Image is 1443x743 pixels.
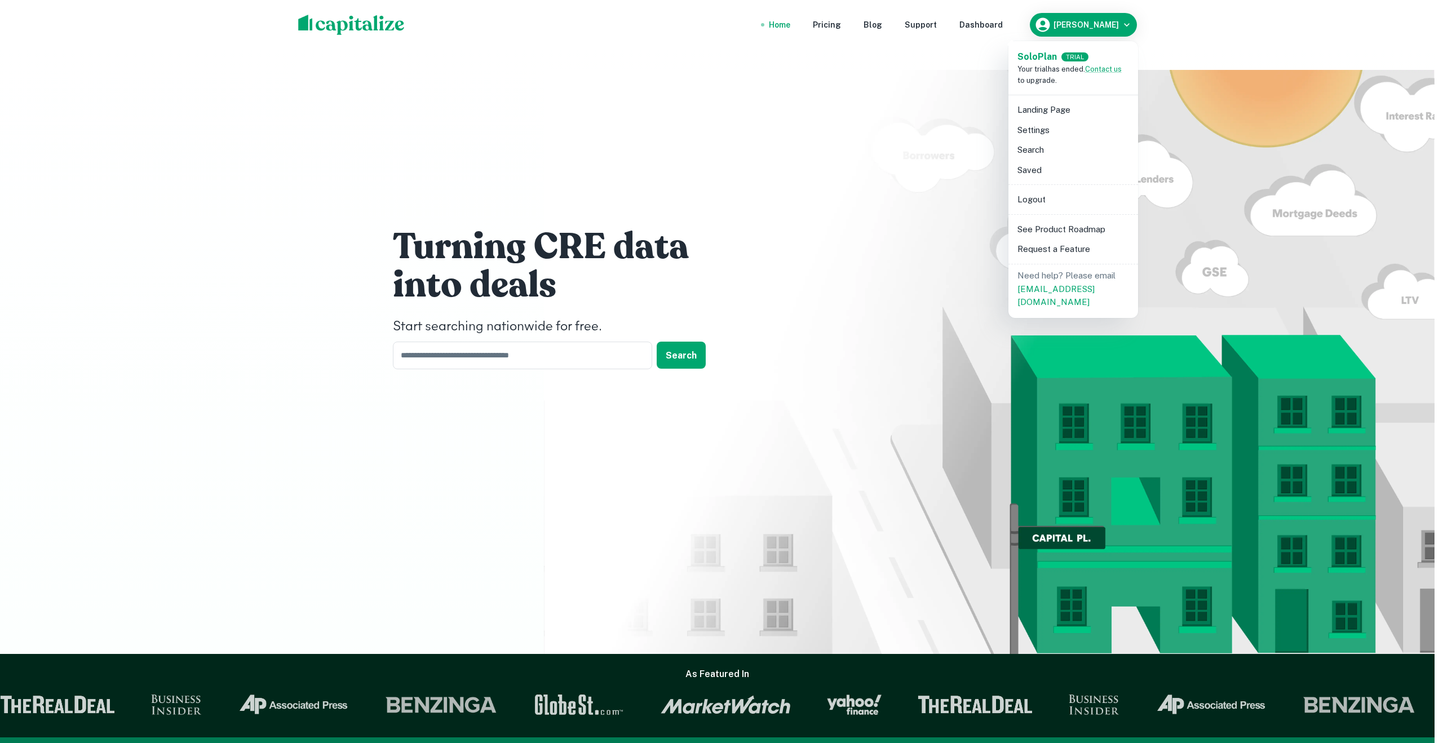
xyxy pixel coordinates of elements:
p: Need help? Please email [1017,269,1129,309]
li: Request a Feature [1013,239,1134,259]
iframe: Chat Widget [1387,653,1443,707]
a: SoloPlan [1017,50,1057,64]
div: TRIAL [1061,52,1088,62]
strong: Solo Plan [1017,51,1057,62]
a: [EMAIL_ADDRESS][DOMAIN_NAME] [1017,284,1095,307]
a: Contact us [1085,65,1122,73]
li: See Product Roadmap [1013,219,1134,240]
li: Search [1013,140,1134,160]
span: Your trial has ended. to upgrade. [1017,65,1122,85]
li: Settings [1013,120,1134,140]
li: Logout [1013,189,1134,210]
li: Landing Page [1013,100,1134,120]
li: Saved [1013,160,1134,180]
